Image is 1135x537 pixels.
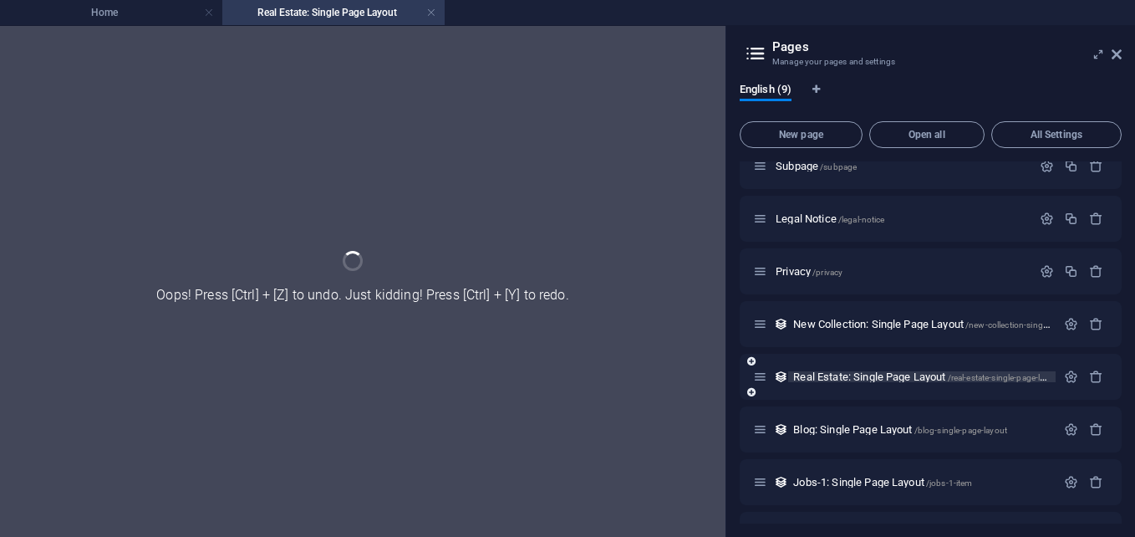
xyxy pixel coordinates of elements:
div: Settings [1040,159,1054,173]
span: New Collection: Single Page Layout [793,318,1096,330]
div: This layout is used as a template for all items (e.g. a blog post) of this collection. The conten... [774,475,788,489]
h2: Pages [772,39,1122,54]
span: /privacy [812,268,842,277]
span: English (9) [740,79,791,103]
div: Remove [1089,475,1103,489]
div: Remove [1089,212,1103,226]
div: Settings [1064,317,1078,331]
div: This layout is used as a template for all items (e.g. a blog post) of this collection. The conten... [774,370,788,384]
button: New page [740,121,863,148]
span: /real-estate-single-page-layout [948,373,1061,382]
div: Duplicate [1064,159,1078,173]
div: Remove [1089,264,1103,279]
div: This layout is used as a template for all items (e.g. a blog post) of this collection. The conten... [774,422,788,437]
h3: Manage your pages and settings [772,54,1088,69]
div: Duplicate [1064,212,1078,226]
span: Open all [877,130,977,140]
span: Legal Notice [776,212,884,225]
div: Language Tabs [740,83,1122,115]
span: /blog-single-page-layout [914,426,1007,435]
div: This layout is used as a template for all items (e.g. a blog post) of this collection. The conten... [774,317,788,331]
span: Click to open page [776,265,842,278]
div: Blog: Single Page Layout/blog-single-page-layout [788,424,1056,435]
div: Privacy/privacy [771,266,1031,277]
div: Legal Notice/legal-notice [771,213,1031,224]
span: Real Estate: Single Page Layout [793,371,1061,383]
div: Settings [1040,212,1054,226]
span: Click to open page [793,476,972,488]
div: Settings [1064,370,1078,384]
div: Jobs-1: Single Page Layout/jobs-1-item [788,477,1056,488]
span: /legal-notice [838,215,885,224]
div: Remove [1089,422,1103,437]
span: Click to open page [793,423,1007,436]
span: /new-collection-single-page-layout [965,320,1097,330]
div: Real Estate: Single Page Layout/real-estate-single-page-layout [788,371,1056,382]
h4: Real Estate: Single Page Layout [222,3,445,22]
button: Open all [869,121,985,148]
span: Click to open page [776,160,857,172]
div: Remove [1089,159,1103,173]
div: Settings [1064,475,1078,489]
span: New page [747,130,855,140]
div: Settings [1040,264,1054,279]
div: Subpage/subpage [771,161,1031,171]
div: Settings [1064,422,1078,437]
div: New Collection: Single Page Layout/new-collection-single-page-layout [788,319,1056,330]
div: Duplicate [1064,264,1078,279]
div: Remove [1089,370,1103,384]
span: All Settings [999,130,1114,140]
button: All Settings [991,121,1122,148]
span: /jobs-1-item [926,478,973,488]
span: /subpage [820,162,857,171]
div: Remove [1089,317,1103,331]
